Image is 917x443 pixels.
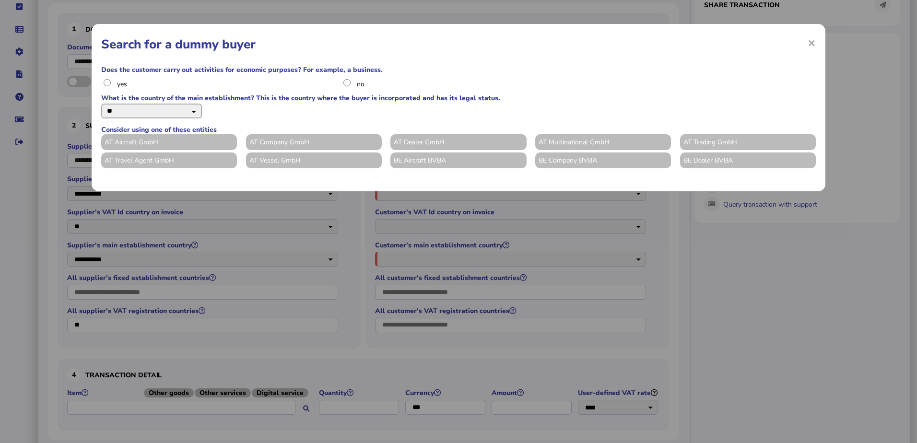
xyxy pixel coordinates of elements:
li: AT Dealer GmbH [390,134,526,150]
h1: Search for a dummy buyer [101,36,816,53]
h1: What is the country of the main establishment? This is the country where the buyer is incorporate... [101,93,500,103]
li: AT Vessel GmbH [246,152,382,168]
li: AT Company GmbH [246,134,382,150]
span: × [808,34,816,52]
li: AT Multinational GmbH [535,134,671,150]
h1: Does the customer carry out activities for economic purposes? For example, a business. [101,65,383,74]
li: AT Aircraft GmbH [101,134,237,150]
li: BE Aircraft BVBA [390,152,526,168]
label: yes [117,80,336,89]
label: no [357,80,576,89]
li: AT Trading GmbH [680,134,816,150]
li: BE Company BVBA [535,152,671,168]
li: AT Travel Agent GmbH [101,152,237,168]
h1: Consider using one of these entities [101,125,217,134]
li: BE Dealer BVBA [680,152,816,168]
